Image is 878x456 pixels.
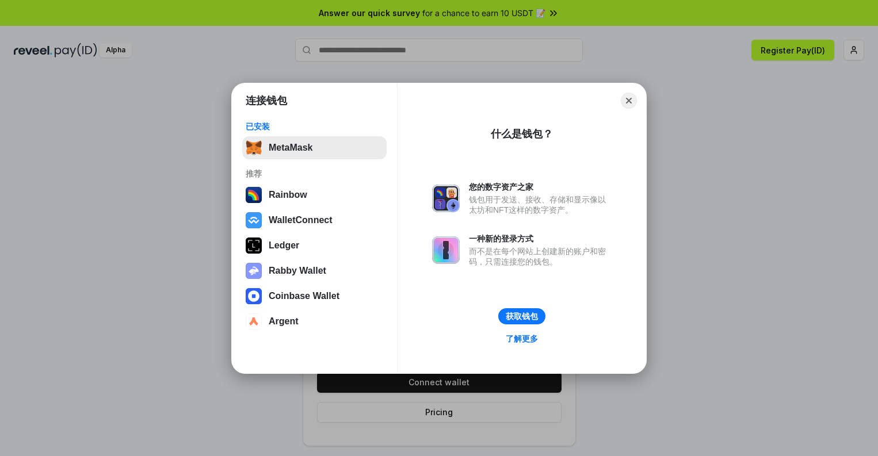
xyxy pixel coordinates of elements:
div: 获取钱包 [506,311,538,321]
div: 一种新的登录方式 [469,233,612,244]
button: Rabby Wallet [242,259,387,282]
button: MetaMask [242,136,387,159]
button: Ledger [242,234,387,257]
div: 了解更多 [506,334,538,344]
button: 获取钱包 [498,308,545,324]
img: svg+xml,%3Csvg%20width%3D%2228%22%20height%3D%2228%22%20viewBox%3D%220%200%2028%2028%22%20fill%3D... [246,212,262,228]
div: 而不是在每个网站上创建新的账户和密码，只需连接您的钱包。 [469,246,612,267]
button: Close [621,93,637,109]
button: Coinbase Wallet [242,285,387,308]
button: Argent [242,310,387,333]
img: svg+xml,%3Csvg%20xmlns%3D%22http%3A%2F%2Fwww.w3.org%2F2000%2Fsvg%22%20fill%3D%22none%22%20viewBox... [432,185,460,212]
img: svg+xml,%3Csvg%20width%3D%2228%22%20height%3D%2228%22%20viewBox%3D%220%200%2028%2028%22%20fill%3D... [246,288,262,304]
img: svg+xml,%3Csvg%20width%3D%22120%22%20height%3D%22120%22%20viewBox%3D%220%200%20120%20120%22%20fil... [246,187,262,203]
button: WalletConnect [242,209,387,232]
div: MetaMask [269,143,312,153]
button: Rainbow [242,183,387,206]
img: svg+xml,%3Csvg%20xmlns%3D%22http%3A%2F%2Fwww.w3.org%2F2000%2Fsvg%22%20fill%3D%22none%22%20viewBox... [246,263,262,279]
h1: 连接钱包 [246,94,287,108]
a: 了解更多 [499,331,545,346]
img: svg+xml,%3Csvg%20xmlns%3D%22http%3A%2F%2Fwww.w3.org%2F2000%2Fsvg%22%20fill%3D%22none%22%20viewBox... [432,236,460,264]
div: Rabby Wallet [269,266,326,276]
div: Rainbow [269,190,307,200]
div: 推荐 [246,168,383,179]
div: Coinbase Wallet [269,291,339,301]
div: Argent [269,316,299,327]
img: svg+xml,%3Csvg%20width%3D%2228%22%20height%3D%2228%22%20viewBox%3D%220%200%2028%2028%22%20fill%3D... [246,313,262,329]
div: 什么是钱包？ [491,127,553,141]
div: WalletConnect [269,215,333,225]
img: svg+xml,%3Csvg%20xmlns%3D%22http%3A%2F%2Fwww.w3.org%2F2000%2Fsvg%22%20width%3D%2228%22%20height%3... [246,237,262,254]
div: 钱包用于发送、接收、存储和显示像以太坊和NFT这样的数字资产。 [469,194,612,215]
img: svg+xml,%3Csvg%20fill%3D%22none%22%20height%3D%2233%22%20viewBox%3D%220%200%2035%2033%22%20width%... [246,140,262,156]
div: Ledger [269,240,299,251]
div: 您的数字资产之家 [469,182,612,192]
div: 已安装 [246,121,383,132]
